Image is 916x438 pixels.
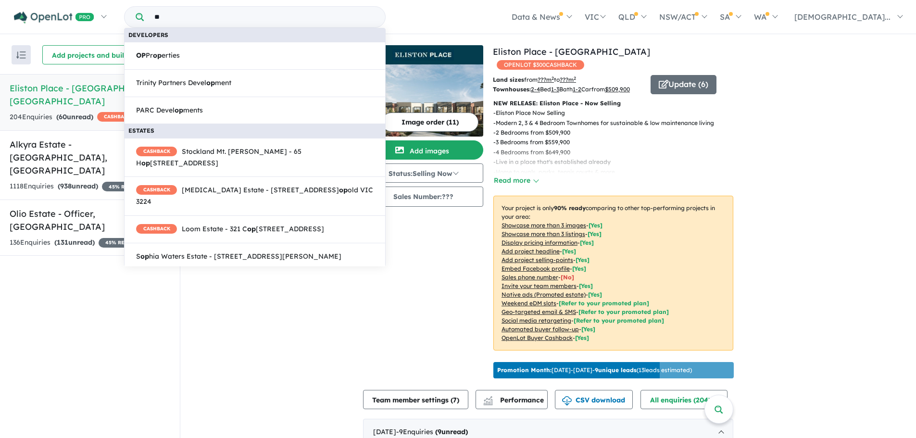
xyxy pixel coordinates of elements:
[572,265,586,272] span: [ Yes ]
[493,99,733,108] p: NEW RELEASE: Eliston Place - Now Selling
[581,325,595,333] span: [Yes]
[128,127,154,134] b: Estates
[493,118,722,128] p: - Modern 2, 3 & 4 Bedroom Townhomes for sustainable & low maintenance living
[502,274,558,281] u: Sales phone number
[136,51,146,60] strong: OP
[794,12,891,22] span: [DEMOGRAPHIC_DATA]...
[574,75,576,81] sup: 2
[136,251,341,263] span: S hia Waters Estate - [STREET_ADDRESS][PERSON_NAME]
[561,274,574,281] span: [ No ]
[493,157,722,167] p: - Live in a place that's established already
[146,7,383,27] input: Try estate name, suburb, builder or developer
[493,46,650,57] a: Eliston Place - [GEOGRAPHIC_DATA]
[60,182,72,190] span: 938
[175,106,183,114] strong: op
[57,238,68,247] span: 131
[136,147,177,156] span: CASHBACK
[140,252,149,261] strong: op
[136,146,374,169] span: Stockland Mt. [PERSON_NAME] - 65 H [STREET_ADDRESS]
[485,396,544,404] span: Performance
[497,366,552,374] b: Promotion Month:
[136,185,374,208] span: [MEDICAL_DATA] Estate - [STREET_ADDRESS] old VIC 3224
[538,76,554,83] u: ??? m
[605,86,630,93] u: $ 509,900
[493,196,733,350] p: Your project is only comparing to other top-performing projects in your area: - - - - - - - - - -...
[575,334,589,341] span: [Yes]
[578,308,669,315] span: [Refer to your promoted plan]
[153,51,162,60] strong: op
[14,12,94,24] img: Openlot PRO Logo White
[10,237,141,249] div: 136 Enquir ies
[493,128,722,138] p: - 2 Bedrooms from $509,900
[59,113,67,121] span: 60
[10,207,170,233] h5: Olio Estate - Officer , [GEOGRAPHIC_DATA]
[493,86,531,93] b: Townhouses:
[136,185,177,195] span: CASHBACK
[562,396,572,406] img: download icon
[141,159,150,167] strong: op
[396,427,468,436] span: - 9 Enquir ies
[502,222,586,229] u: Showcase more than 3 images
[363,64,483,137] img: Eliston Place - Clyde
[136,224,324,235] span: Loom Estate - 321 C [STREET_ADDRESS]
[483,399,493,405] img: bar-chart.svg
[559,300,649,307] span: [Refer to your promoted plan]
[589,222,602,229] span: [ Yes ]
[382,113,478,132] button: Image order (11)
[10,138,170,177] h5: Alkyra Estate - [GEOGRAPHIC_DATA] , [GEOGRAPHIC_DATA]
[247,225,256,233] strong: op
[493,75,643,85] p: from
[595,366,637,374] b: 9 unique leads
[502,230,585,238] u: Showcase more than 3 listings
[367,49,479,61] img: Eliston Place - Clyde Logo
[206,78,215,87] strong: op
[136,105,203,116] span: PARC Devel ments
[588,291,602,298] span: [Yes]
[102,182,145,191] span: 45 % READY
[502,256,573,263] u: Add project selling-points
[554,76,576,83] span: to
[497,366,692,375] p: [DATE] - [DATE] - ( 13 leads estimated)
[555,390,633,409] button: CSV download
[502,239,577,246] u: Display pricing information
[363,140,483,160] button: Add images
[54,238,95,247] strong: ( unread)
[651,75,716,94] button: Update (6)
[502,291,586,298] u: Native ads (Promoted estate)
[124,215,386,243] a: CASHBACKLoom Estate - 321 Cop[STREET_ADDRESS]
[136,50,180,62] span: Pr erties
[580,239,594,246] span: [ Yes ]
[42,45,148,64] button: Add projects and builders
[136,224,177,234] span: CASHBACK
[484,396,492,401] img: line-chart.svg
[574,317,664,324] span: [Refer to your promoted plan]
[58,182,98,190] strong: ( unread)
[560,76,576,83] u: ???m
[502,317,571,324] u: Social media retargeting
[124,243,386,271] a: Sophia Waters Estate - [STREET_ADDRESS][PERSON_NAME]
[493,85,643,94] p: Bed Bath Car from
[552,75,554,81] sup: 2
[531,86,540,93] u: 2-4
[579,282,593,289] span: [ Yes ]
[124,69,386,97] a: Trinity Partners Development
[56,113,93,121] strong: ( unread)
[640,390,728,409] button: All enquiries (204)
[124,138,386,177] a: CASHBACKStockland Mt. [PERSON_NAME] - 65 Hop[STREET_ADDRESS]
[128,31,168,38] b: Developers
[435,427,468,436] strong: ( unread)
[363,45,483,137] a: Eliston Place - Clyde LogoEliston Place - Clyde
[493,138,722,147] p: - 3 Bedrooms from $559,900
[124,97,386,125] a: PARC Developments
[438,427,441,436] span: 9
[573,86,581,93] u: 1-2
[554,204,586,212] b: 90 % ready
[476,390,548,409] button: Performance
[497,60,584,70] span: OPENLOT $ 300 CASHBACK
[502,308,576,315] u: Geo-targeted email & SMS
[493,108,722,118] p: - Eliston Place Now Selling
[493,76,524,83] b: Land sizes
[10,112,138,123] div: 204 Enquir ies
[10,181,145,192] div: 1118 Enquir ies
[493,175,539,186] button: Read more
